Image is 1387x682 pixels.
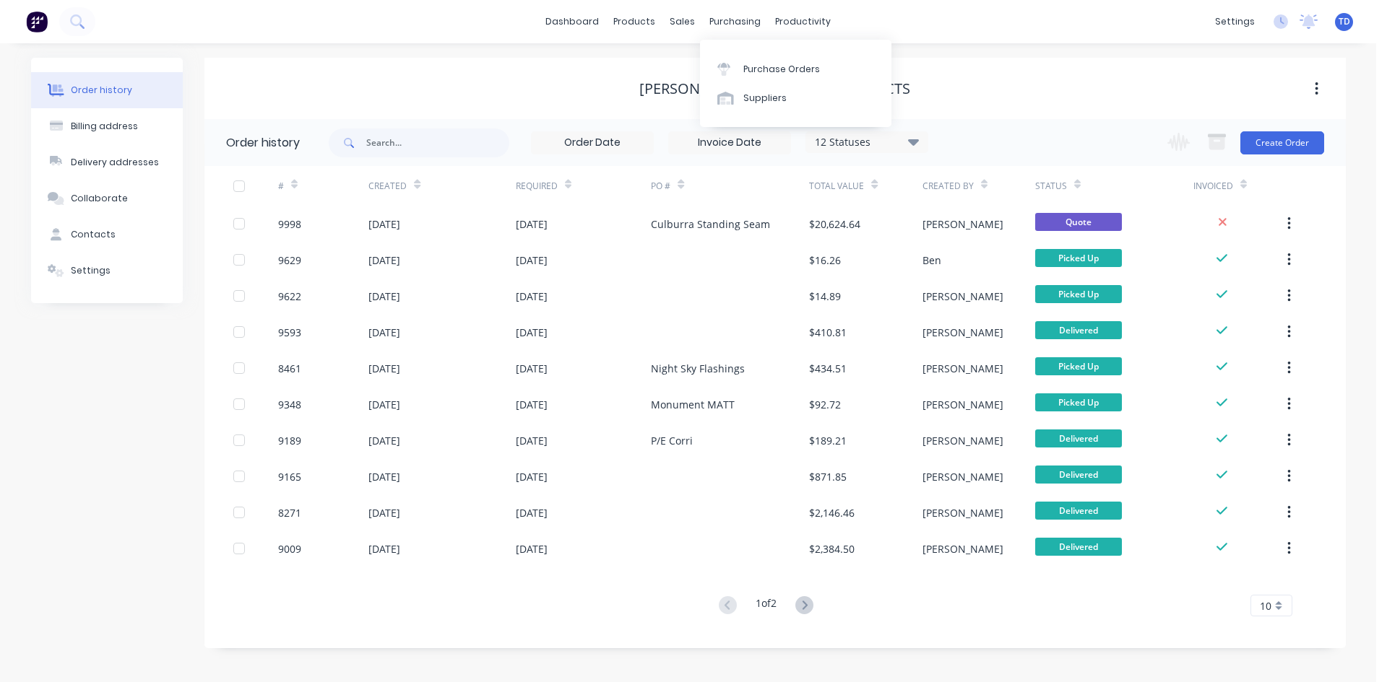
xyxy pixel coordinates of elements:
div: Created By [922,166,1035,206]
div: $871.85 [809,469,847,484]
div: [DATE] [368,397,400,412]
div: productivity [768,11,838,32]
div: Billing address [71,120,138,133]
span: Picked Up [1035,393,1122,411]
input: Search... [366,128,509,157]
div: [DATE] [516,253,548,268]
div: [DATE] [516,217,548,232]
div: 9348 [278,397,301,412]
span: Picked Up [1035,285,1122,303]
div: 9593 [278,325,301,340]
span: Delivered [1035,429,1122,447]
div: Order history [71,84,132,97]
div: [PERSON_NAME] [922,469,1003,484]
span: Delivered [1035,502,1122,520]
div: [DATE] [368,433,400,448]
div: PO # [651,180,670,193]
div: [DATE] [516,325,548,340]
div: 9622 [278,289,301,304]
div: $189.21 [809,433,847,448]
div: $92.72 [809,397,841,412]
div: [PERSON_NAME] [922,541,1003,556]
div: [DATE] [516,433,548,448]
button: Contacts [31,217,183,253]
div: [PERSON_NAME] [922,361,1003,376]
div: 9165 [278,469,301,484]
div: purchasing [702,11,768,32]
a: dashboard [538,11,606,32]
div: [DATE] [516,541,548,556]
button: Settings [31,253,183,289]
button: Order history [31,72,183,108]
div: $410.81 [809,325,847,340]
div: [PERSON_NAME] T/A Tandco Projects [639,80,910,97]
div: Status [1035,166,1193,206]
div: Invoiced [1193,180,1233,193]
div: 9629 [278,253,301,268]
div: [DATE] [368,217,400,232]
div: [DATE] [368,469,400,484]
div: Settings [71,264,111,277]
div: Status [1035,180,1067,193]
div: products [606,11,662,32]
div: [DATE] [368,289,400,304]
button: Create Order [1240,131,1324,154]
div: [PERSON_NAME] [922,433,1003,448]
div: [PERSON_NAME] [922,325,1003,340]
a: Suppliers [700,84,891,113]
div: [DATE] [516,469,548,484]
div: Created By [922,180,974,193]
div: Required [516,180,558,193]
div: Monument MATT [651,397,735,412]
div: Collaborate [71,192,128,205]
div: PO # [651,166,809,206]
div: 9009 [278,541,301,556]
div: # [278,166,368,206]
span: Quote [1035,213,1122,231]
div: [PERSON_NAME] [922,505,1003,520]
div: Purchase Orders [743,63,820,76]
span: Delivered [1035,321,1122,339]
div: 12 Statuses [806,134,928,150]
div: [DATE] [516,289,548,304]
button: Collaborate [31,180,183,217]
div: Invoiced [1193,166,1284,206]
span: Delivered [1035,538,1122,556]
div: [PERSON_NAME] [922,217,1003,232]
div: $2,146.46 [809,505,855,520]
div: Delivery addresses [71,156,159,169]
div: 8461 [278,361,301,376]
a: Purchase Orders [700,54,891,83]
div: Culburra Standing Seam [651,217,770,232]
div: P/E Corri [651,433,693,448]
div: [PERSON_NAME] [922,397,1003,412]
div: [PERSON_NAME] [922,289,1003,304]
div: Contacts [71,228,116,241]
div: $434.51 [809,361,847,376]
div: [DATE] [368,541,400,556]
div: Night Sky Flashings [651,361,745,376]
button: Billing address [31,108,183,144]
div: 9189 [278,433,301,448]
div: $14.89 [809,289,841,304]
div: [DATE] [516,505,548,520]
input: Invoice Date [669,132,790,154]
div: 8271 [278,505,301,520]
div: settings [1208,11,1262,32]
div: $20,624.64 [809,217,860,232]
span: TD [1339,15,1350,28]
div: 1 of 2 [756,595,777,616]
div: # [278,180,284,193]
div: Ben [922,253,941,268]
span: Delivered [1035,465,1122,484]
div: [DATE] [368,505,400,520]
div: [DATE] [368,361,400,376]
div: [DATE] [368,253,400,268]
div: Order history [226,134,300,152]
div: Total Value [809,180,864,193]
div: Created [368,180,407,193]
div: $2,384.50 [809,541,855,556]
div: Total Value [809,166,922,206]
div: [DATE] [516,361,548,376]
div: 9998 [278,217,301,232]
